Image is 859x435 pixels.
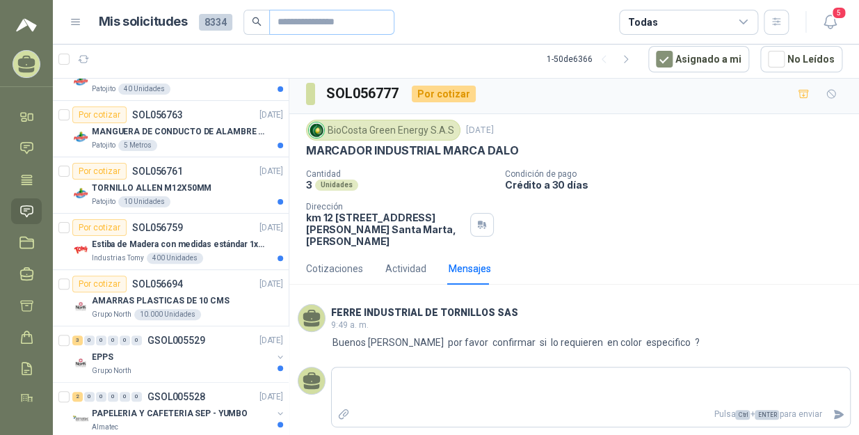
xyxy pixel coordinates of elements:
div: 0 [120,392,130,402]
h1: Mis solicitudes [99,12,188,32]
p: MARCADOR INDUSTRIAL MARCA DALO [306,143,519,158]
div: Por cotizar [72,163,127,180]
div: 400 Unidades [147,253,203,264]
p: Estiba de Madera con medidas estándar 1x120x15 de alto [92,238,265,251]
p: Industrias Tomy [92,253,144,264]
p: Almatec [92,422,118,433]
p: Buenos [PERSON_NAME] por favor confirmar si lo requieren en color especifico ? [332,335,700,350]
div: 10 Unidades [118,196,170,207]
div: 0 [84,335,95,345]
p: GSOL005528 [147,392,205,402]
div: Por cotizar [412,86,476,102]
p: [DATE] [259,278,283,291]
div: 40 Unidades [118,84,170,95]
img: Company Logo [72,354,89,371]
a: Por cotizarSOL056759[DATE] Company LogoEstiba de Madera con medidas estándar 1x120x15 de altoIndu... [53,214,289,270]
div: Por cotizar [72,276,127,292]
div: Actividad [385,261,426,276]
p: [DATE] [259,221,283,235]
div: 5 Metros [118,140,157,151]
span: Ctrl [735,410,750,420]
p: Grupo North [92,309,131,320]
div: Por cotizar [72,106,127,123]
button: Asignado a mi [648,46,749,72]
div: Unidades [315,180,358,191]
p: 3 [306,179,312,191]
button: No Leídos [760,46,842,72]
a: Por cotizarSOL056761[DATE] Company LogoTORNILLO ALLEN M12X50MMPatojito10 Unidades [53,157,289,214]
p: SOL056761 [132,166,183,176]
a: 2 0 0 0 0 0 GSOL005528[DATE] Company LogoPAPELERIA Y CAFETERIA SEP - YUMBOAlmatec [72,388,286,433]
label: Adjuntar archivos [332,402,355,427]
p: Crédito a 30 días [505,179,853,191]
span: search [252,17,262,26]
div: Cotizaciones [306,261,363,276]
div: 10.000 Unidades [134,309,201,320]
span: ENTER [755,410,779,420]
img: Company Logo [72,242,89,258]
p: SOL056694 [132,279,183,289]
p: Condición de pago [505,169,853,179]
img: Company Logo [309,122,324,138]
div: 0 [131,335,142,345]
p: Patojito [92,140,115,151]
p: Patojito [92,196,115,207]
h3: SOL056777 [326,83,401,104]
div: 0 [131,392,142,402]
p: km 12 [STREET_ADDRESS][PERSON_NAME] Santa Marta , [PERSON_NAME] [306,212,465,247]
p: Dirección [306,202,465,212]
a: 3 0 0 0 0 0 GSOL005529[DATE] Company LogoEPPSGrupo North [72,332,286,377]
img: Company Logo [72,72,89,89]
div: 0 [96,335,106,345]
img: Company Logo [72,411,89,427]
img: Company Logo [72,298,89,315]
a: Por cotizarSOL056694[DATE] Company LogoAMARRAS PLASTICAS DE 10 CMSGrupo North10.000 Unidades [53,270,289,326]
div: 0 [108,392,118,402]
p: [DATE] [259,109,283,122]
a: Por cotizarSOL056763[DATE] Company LogoMANGUERA DE CONDUCTO DE ALAMBRE DE ACERO PUPatojito5 Metros [53,101,289,157]
p: AMARRAS PLASTICAS DE 10 CMS [92,294,230,308]
div: 0 [108,335,118,345]
p: Patojito [92,84,115,95]
p: Cantidad [306,169,494,179]
div: BioCosta Green Energy S.A.S [306,120,460,141]
h3: FERRE INDUSTRIAL DE TORNILLOS SAS [331,309,518,317]
p: SOL056759 [132,223,183,232]
span: 9:49 a. m. [331,320,369,330]
p: SOL056763 [132,110,183,120]
div: Todas [628,15,657,30]
div: Mensajes [449,261,491,276]
p: EPPS [92,351,113,364]
p: Grupo North [92,365,131,377]
div: 3 [72,335,83,345]
div: 1 - 50 de 6366 [547,48,637,70]
div: Por cotizar [72,219,127,236]
p: TORNILLO ALLEN M12X50MM [92,182,211,195]
p: PAPELERIA Y CAFETERIA SEP - YUMBO [92,407,248,420]
p: Pulsa + para enviar [355,402,828,427]
div: 0 [84,392,95,402]
div: 0 [120,335,130,345]
p: [DATE] [259,390,283,404]
p: MANGUERA DE CONDUCTO DE ALAMBRE DE ACERO PU [92,125,265,139]
p: GSOL005529 [147,335,205,345]
img: Company Logo [72,185,89,202]
span: 5 [831,6,846,19]
p: [DATE] [259,165,283,178]
div: 0 [96,392,106,402]
button: Enviar [827,402,850,427]
button: 5 [817,10,842,35]
div: 2 [72,392,83,402]
p: [DATE] [466,124,494,137]
span: 8334 [199,14,232,31]
p: [DATE] [259,334,283,347]
img: Logo peakr [16,17,37,33]
img: Company Logo [72,129,89,145]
